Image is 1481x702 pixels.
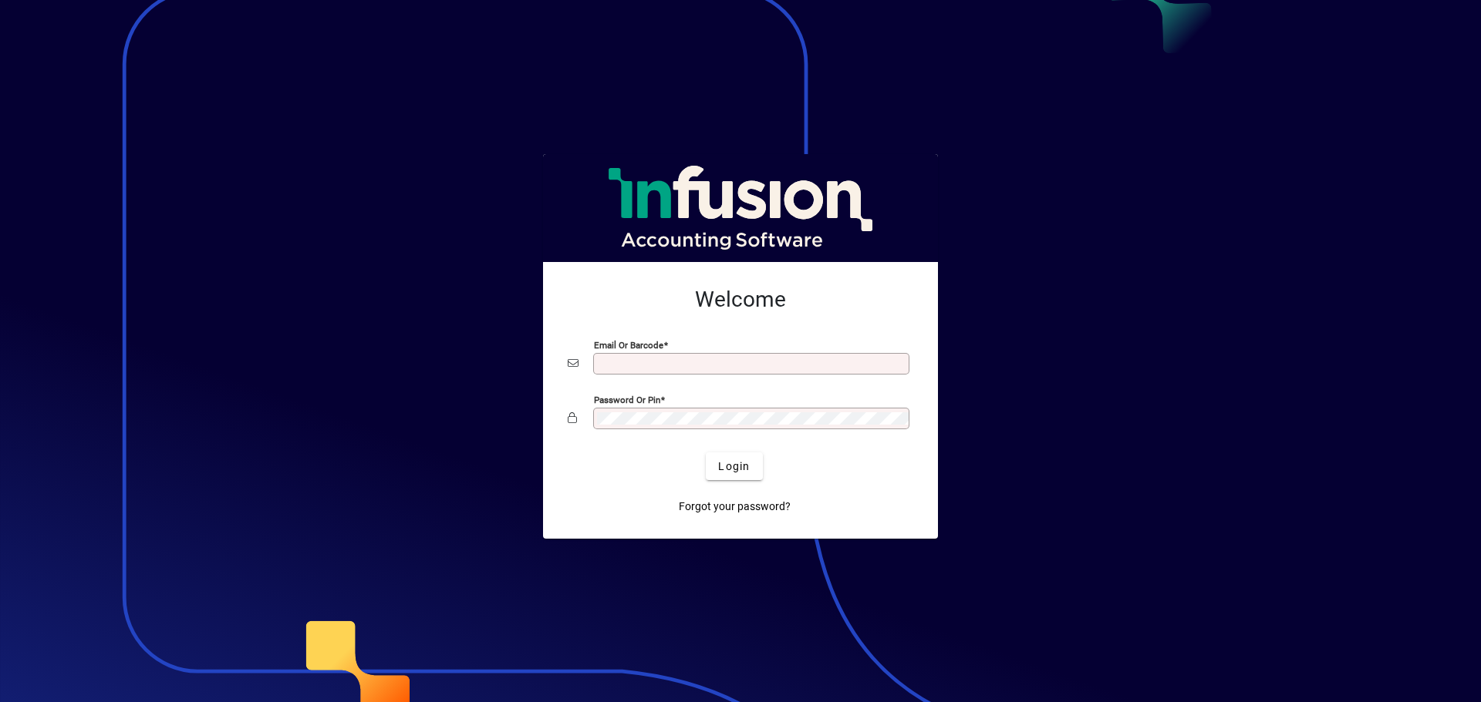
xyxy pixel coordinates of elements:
[679,499,791,515] span: Forgot your password?
[706,452,762,480] button: Login
[568,287,913,313] h2: Welcome
[673,492,797,520] a: Forgot your password?
[594,340,663,351] mat-label: Email or Barcode
[718,458,750,475] span: Login
[594,395,660,405] mat-label: Password or Pin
